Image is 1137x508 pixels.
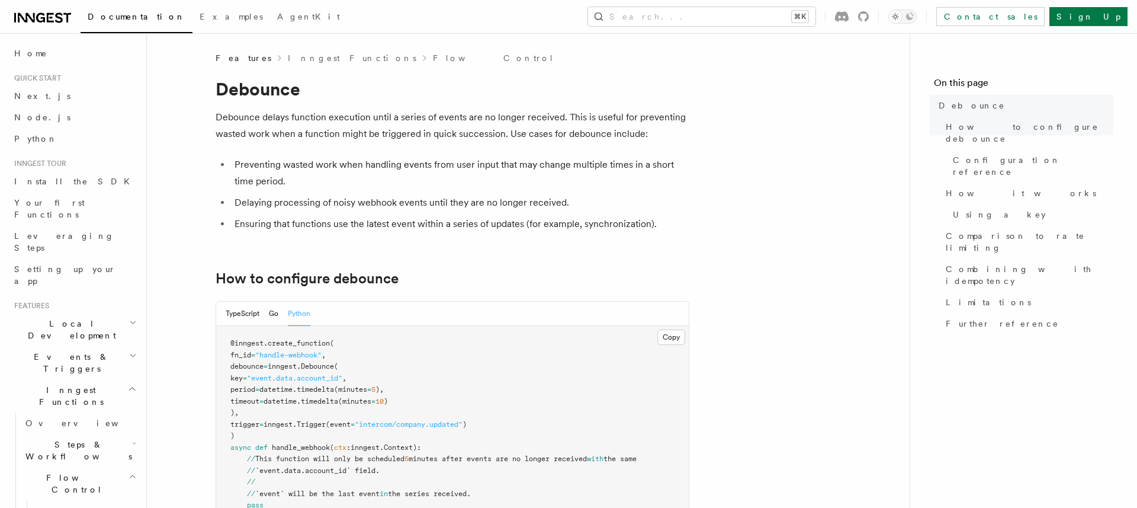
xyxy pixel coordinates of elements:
span: timedelta [297,385,334,394]
button: Python [288,302,310,326]
span: . [280,467,284,475]
a: Comparison to rate limiting [941,225,1113,258]
span: . [375,467,380,475]
a: How to configure debounce [941,116,1113,149]
span: Examples [200,12,263,21]
a: Contact sales [936,7,1045,26]
a: Home [9,43,139,64]
span: (minutes [338,397,371,405]
span: : [346,443,351,452]
a: Further reference [941,313,1113,334]
p: Debounce delays function execution until a series of events are no longer received. This is usefu... [216,109,689,142]
span: . [467,490,471,498]
span: handle_webhook [272,443,330,452]
span: = [371,397,375,405]
span: Features [216,52,271,64]
span: Python [14,134,57,143]
a: Sign Up [1049,7,1128,26]
span: Comparison to rate limiting [946,230,1113,254]
span: inngest. [264,420,297,429]
a: Next.js [9,85,139,107]
span: in [380,490,388,498]
span: create_function [268,339,330,347]
span: debounce [230,362,264,370]
span: Events & Triggers [9,351,129,375]
a: AgentKit [270,4,347,32]
span: Context): [384,443,421,452]
span: = [367,385,371,394]
span: Inngest Functions [9,384,128,408]
span: 5 [371,385,375,394]
button: Steps & Workflows [21,434,139,467]
span: inngest [351,443,380,452]
li: Preventing wasted work when handling events from user input that may change multiple times in a s... [231,156,689,190]
a: How it works [941,183,1113,204]
a: Documentation [81,4,192,33]
span: account_id` field [305,467,375,475]
a: Configuration reference [948,149,1113,183]
span: Your first Functions [14,198,85,219]
span: (event [326,420,351,429]
span: the same [603,455,637,463]
a: How to configure debounce [216,270,399,287]
span: This function will only be scheduled [255,455,404,463]
span: Leveraging Steps [14,231,114,253]
button: Copy [657,330,685,345]
span: , [322,351,326,359]
span: period [230,385,255,394]
span: = [243,374,247,382]
span: Flow Control [21,472,129,496]
kbd: ⌘K [792,11,808,23]
span: Overview [25,418,147,428]
span: async [230,443,251,452]
span: Quick start [9,74,61,83]
span: ( [330,339,334,347]
span: with [587,455,603,463]
span: ( [330,443,334,452]
span: Install the SDK [14,177,137,186]
span: inngest. [268,362,301,370]
span: ctx [334,443,346,452]
span: Steps & Workflows [21,439,132,462]
a: Debounce [934,95,1113,116]
span: // [247,490,255,498]
span: trigger [230,420,259,429]
span: datetime. [264,397,301,405]
span: // [247,467,255,475]
button: Inngest Functions [9,379,139,413]
span: Further reference [946,318,1059,330]
span: AgentKit [277,12,340,21]
span: ), [375,385,384,394]
a: Limitations [941,292,1113,313]
span: . [380,443,384,452]
a: Install the SDK [9,171,139,192]
span: , [342,374,346,382]
span: datetime. [259,385,297,394]
span: Configuration reference [953,154,1113,178]
button: Toggle dark mode [888,9,917,24]
span: Node.js [14,113,70,122]
span: `event` will be the last event [255,490,380,498]
span: = [255,385,259,394]
span: ) [462,420,467,429]
button: Events & Triggers [9,346,139,379]
span: data [284,467,301,475]
button: Local Development [9,313,139,346]
a: Combining with idempotency [941,258,1113,292]
span: def [255,443,268,452]
span: "intercom/company.updated" [355,420,462,429]
span: @inngest [230,339,264,347]
span: = [259,397,264,405]
span: 5 [404,455,409,463]
h1: Debounce [216,78,689,100]
a: Setting up your app [9,258,139,292]
span: Limitations [946,296,1031,308]
span: Documentation [88,12,185,21]
span: ) [384,397,388,405]
span: = [251,351,255,359]
h4: On this page [934,76,1113,95]
a: Using a key [948,204,1113,225]
li: Delaying processing of noisy webhook events until they are no longer received. [231,194,689,211]
a: Flow Control [433,52,554,64]
span: Combining with idempotency [946,263,1113,287]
